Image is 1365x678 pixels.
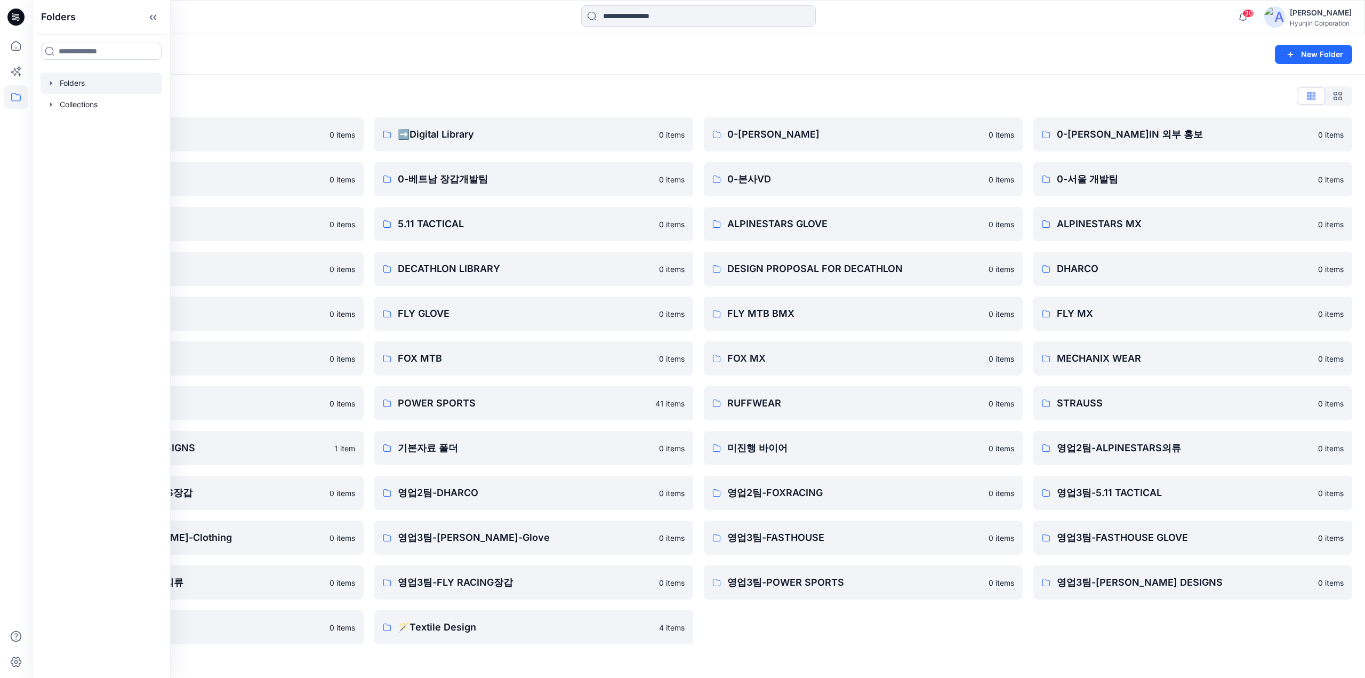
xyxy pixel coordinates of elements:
[330,532,355,544] p: 0 items
[374,476,693,510] a: 영업2팀-DHARCO0 items
[1290,6,1352,19] div: [PERSON_NAME]
[1318,577,1344,588] p: 0 items
[398,172,653,187] p: 0-베트남 장갑개발팀
[68,575,323,590] p: 영업3팀-FLY RACING의류
[704,117,1023,151] a: 0-[PERSON_NAME]0 items
[704,297,1023,331] a: FLY MTB BMX0 items
[398,261,653,276] p: DECATHLON LIBRARY
[1033,431,1352,465] a: 영업2팀-ALPINESTARS의류0 items
[727,396,982,411] p: RUFFWEAR
[1033,565,1352,600] a: 영업3팀-[PERSON_NAME] DESIGNS0 items
[659,219,685,230] p: 0 items
[330,577,355,588] p: 0 items
[727,530,982,545] p: 영업3팀-FASTHOUSE
[334,443,355,454] p: 1 item
[989,577,1014,588] p: 0 items
[659,532,685,544] p: 0 items
[1242,9,1254,18] span: 30
[398,217,653,232] p: 5.11 TACTICAL
[374,341,693,376] a: FOX MTB0 items
[374,386,693,420] a: POWER SPORTS41 items
[727,261,982,276] p: DESIGN PROPOSAL FOR DECATHLON
[655,398,685,409] p: 41 items
[68,172,323,187] p: 0-베트남 의류개발팀
[45,386,364,420] a: PIERCE GROUP0 items
[374,521,693,555] a: 영업3팀-[PERSON_NAME]-Glove0 items
[1290,19,1352,27] div: Hyunjin Corporation
[727,217,982,232] p: ALPINESTARS GLOVE
[398,396,649,411] p: POWER SPORTS
[1318,398,1344,409] p: 0 items
[398,530,653,545] p: 영업3팀-[PERSON_NAME]-Glove
[330,622,355,633] p: 0 items
[727,306,982,321] p: FLY MTB BMX
[1033,117,1352,151] a: 0-[PERSON_NAME]IN 외부 홍보0 items
[989,264,1014,275] p: 0 items
[374,610,693,644] a: 🪄Textile Design4 items
[330,398,355,409] p: 0 items
[398,127,653,142] p: ➡️Digital Library
[330,264,355,275] p: 0 items
[1057,306,1312,321] p: FLY MX
[330,308,355,320] p: 0 items
[1033,252,1352,286] a: DHARCO0 items
[1318,219,1344,230] p: 0 items
[374,252,693,286] a: DECATHLON LIBRARY0 items
[727,575,982,590] p: 영업3팀-POWER SPORTS
[704,521,1023,555] a: 영업3팀-FASTHOUSE0 items
[1057,441,1312,456] p: 영업2팀-ALPINESTARS의류
[727,351,982,366] p: FOX MX
[727,441,982,456] p: 미진행 바이어
[45,431,364,465] a: [PERSON_NAME] DESIGNS1 item
[659,174,685,185] p: 0 items
[1057,530,1312,545] p: 영업3팀-FASTHOUSE GLOVE
[989,443,1014,454] p: 0 items
[45,252,364,286] a: DECATHLON0 items
[989,398,1014,409] p: 0 items
[45,207,364,241] a: 0-서울 디자인팀0 items
[45,610,364,644] a: 영업6팀-DECATHLON0 items
[330,488,355,499] p: 0 items
[989,308,1014,320] p: 0 items
[659,488,685,499] p: 0 items
[68,485,323,500] p: 영업2팀-ALPINESTARS장갑
[68,441,328,456] p: [PERSON_NAME] DESIGNS
[659,129,685,140] p: 0 items
[1033,297,1352,331] a: FLY MX0 items
[1318,532,1344,544] p: 0 items
[45,162,364,196] a: 0-베트남 의류개발팀0 items
[1033,207,1352,241] a: ALPINESTARS MX0 items
[1057,217,1312,232] p: ALPINESTARS MX
[1057,172,1312,187] p: 0-서울 개발팀
[989,219,1014,230] p: 0 items
[659,443,685,454] p: 0 items
[374,207,693,241] a: 5.11 TACTICAL0 items
[1318,264,1344,275] p: 0 items
[68,396,323,411] p: PIERCE GROUP
[1033,476,1352,510] a: 영업3팀-5.11 TACTICAL0 items
[1264,6,1286,28] img: avatar
[659,622,685,633] p: 4 items
[1057,485,1312,500] p: 영업3팀-5.11 TACTICAL
[659,308,685,320] p: 0 items
[1057,261,1312,276] p: DHARCO
[1033,341,1352,376] a: MECHANIX WEAR0 items
[374,162,693,196] a: 0-베트남 장갑개발팀0 items
[989,174,1014,185] p: 0 items
[659,577,685,588] p: 0 items
[330,129,355,140] p: 0 items
[374,297,693,331] a: FLY GLOVE0 items
[330,174,355,185] p: 0 items
[1275,45,1352,64] button: New Folder
[659,353,685,364] p: 0 items
[1033,386,1352,420] a: STRAUSS0 items
[1057,575,1312,590] p: 영업3팀-[PERSON_NAME] DESIGNS
[45,521,364,555] a: 영업3팀-[PERSON_NAME]-Clothing0 items
[398,485,653,500] p: 영업2팀-DHARCO
[45,117,364,151] a: ♻️Project0 items
[398,441,653,456] p: 기본자료 폴더
[398,351,653,366] p: FOX MTB
[989,532,1014,544] p: 0 items
[704,207,1023,241] a: ALPINESTARS GLOVE0 items
[45,297,364,331] a: FASTHOUSE MX0 items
